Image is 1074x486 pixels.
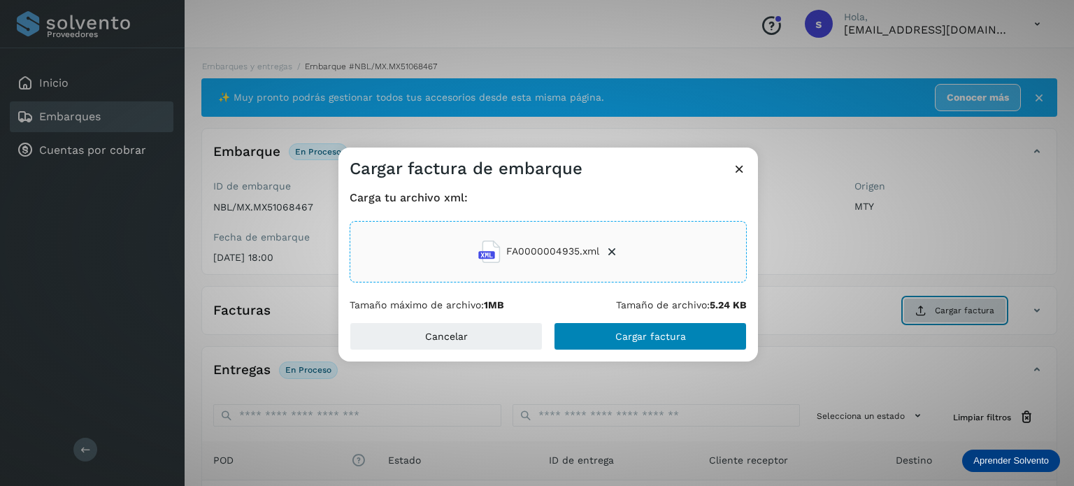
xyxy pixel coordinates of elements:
[710,299,747,310] b: 5.24 KB
[350,159,582,179] h3: Cargar factura de embarque
[350,322,543,350] button: Cancelar
[350,191,747,204] h4: Carga tu archivo xml:
[484,299,504,310] b: 1MB
[962,450,1060,472] div: Aprender Solvento
[506,244,599,259] span: FA0000004935.xml
[615,331,686,341] span: Cargar factura
[616,299,747,311] p: Tamaño de archivo:
[973,455,1049,466] p: Aprender Solvento
[554,322,747,350] button: Cargar factura
[425,331,468,341] span: Cancelar
[350,299,504,311] p: Tamaño máximo de archivo:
